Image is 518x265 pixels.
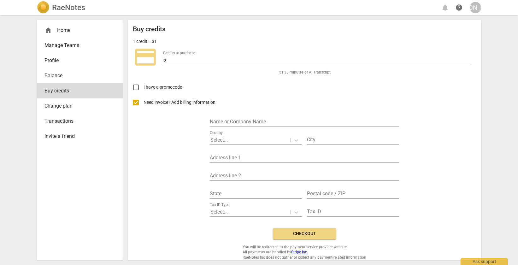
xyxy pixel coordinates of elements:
[37,1,85,14] a: LogoRaeNotes
[279,70,331,75] span: It's 33 minutes of AI Transcript
[37,68,123,83] a: Balance
[37,98,123,114] a: Change plan
[44,57,110,64] span: Profile
[210,203,229,207] label: Tax ID Type
[37,129,123,144] a: Invite a friend
[470,2,481,13] button: [PERSON_NAME]
[453,2,465,13] a: Help
[37,114,123,129] a: Transactions
[44,87,110,95] span: Buy credits
[44,117,110,125] span: Transactions
[144,84,182,91] span: I have a promocode
[210,131,223,135] label: Country
[37,83,123,98] a: Buy credits
[37,53,123,68] a: Profile
[243,244,366,260] span: You will be redirected to the payment service provider website. All payments are handled by RaeNo...
[44,42,110,49] span: Manage Teams
[133,44,158,70] span: credit_card
[37,1,50,14] img: Logo
[278,231,331,237] span: Checkout
[133,38,157,45] p: 1 credit = $1
[210,208,228,215] p: Select...
[44,26,52,34] span: home
[44,72,110,79] span: Balance
[37,38,123,53] a: Manage Teams
[44,102,110,110] span: Change plan
[144,99,216,106] span: Need invoice? Add billing information
[133,25,166,33] h2: Buy credits
[37,23,123,38] div: Home
[52,3,85,12] h2: RaeNotes
[455,4,463,11] span: help
[44,26,110,34] div: Home
[291,250,308,254] a: Stripe Inc.
[44,132,110,140] span: Invite a friend
[163,51,195,55] label: Credits to purchase
[273,228,336,239] button: Checkout
[461,258,508,265] div: Ask support
[210,136,228,144] p: Select...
